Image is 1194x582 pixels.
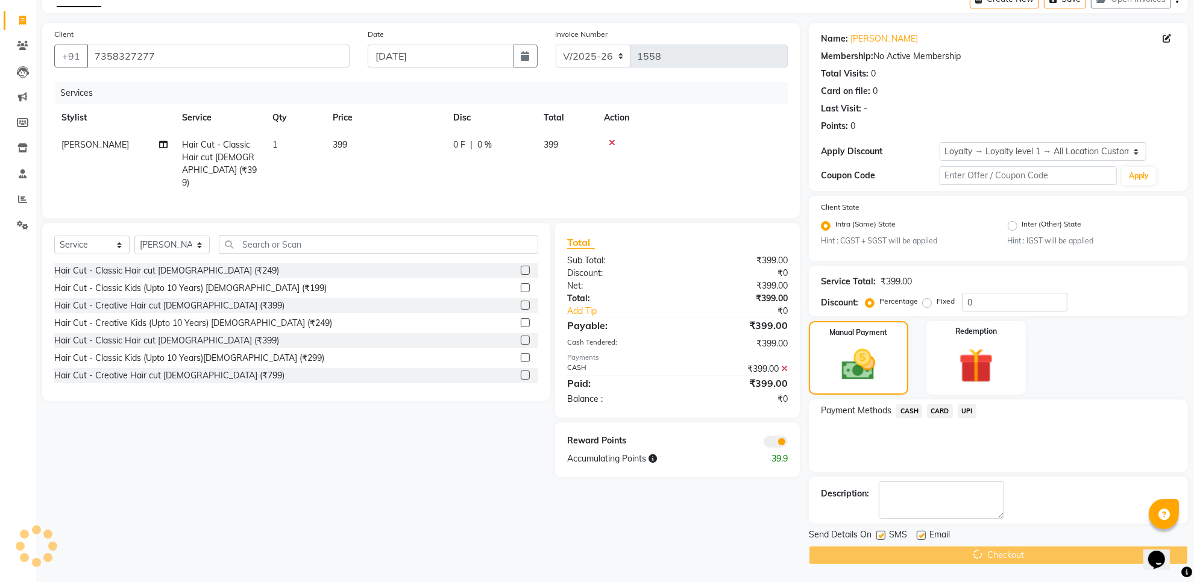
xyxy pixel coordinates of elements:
img: _cash.svg [831,345,885,384]
span: 399 [333,139,347,150]
th: Qty [265,104,325,131]
div: Description: [821,487,869,500]
div: Card on file: [821,85,870,98]
span: Payment Methods [821,404,891,417]
span: Send Details On [809,528,872,543]
small: Hint : IGST will be applied [1008,236,1176,246]
button: Apply [1122,167,1156,185]
div: Membership: [821,50,873,63]
a: Add Tip [558,305,697,318]
small: Hint : CGST + SGST will be applied [821,236,989,246]
input: Search or Scan [219,235,538,254]
span: CASH [896,404,922,418]
label: Date [368,29,384,40]
span: CARD [927,404,953,418]
div: Coupon Code [821,169,939,182]
div: Accumulating Points [558,452,737,465]
label: Invoice Number [556,29,608,40]
div: Reward Points [558,434,677,448]
div: Hair Cut - Classic Hair cut [DEMOGRAPHIC_DATA] (₹399) [54,334,279,347]
span: [PERSON_NAME] [61,139,129,150]
th: Service [175,104,265,131]
div: Discount: [558,267,677,280]
div: ₹399.00 [677,292,797,305]
span: SMS [889,528,907,543]
div: Name: [821,33,848,45]
div: Service Total: [821,275,876,288]
div: Paid: [558,376,677,390]
label: Percentage [879,296,918,307]
th: Stylist [54,104,175,131]
input: Search by Name/Mobile/Email/Code [87,45,350,67]
div: ₹399.00 [677,337,797,350]
div: Points: [821,120,848,133]
span: 0 F [453,139,465,151]
div: ₹0 [677,393,797,405]
div: Sub Total: [558,254,677,267]
a: [PERSON_NAME] [850,33,918,45]
div: 39.9 [737,452,797,465]
span: Email [929,528,950,543]
div: 0 [850,120,855,133]
div: Total Visits: [821,67,869,80]
div: Hair Cut - Creative Kids (Upto 10 Years) [DEMOGRAPHIC_DATA] (₹249) [54,317,332,330]
th: Price [325,104,446,131]
div: Hair Cut - Classic Kids (Upto 10 Years) [DEMOGRAPHIC_DATA] (₹199) [54,282,327,295]
span: 399 [544,139,558,150]
div: ₹0 [677,267,797,280]
div: CASH [558,363,677,375]
div: ₹399.00 [677,280,797,292]
div: ₹399.00 [677,363,797,375]
div: Last Visit: [821,102,861,115]
span: 0 % [477,139,492,151]
div: Services [55,82,797,104]
div: Net: [558,280,677,292]
label: Redemption [955,326,997,337]
div: Hair Cut - Classic Kids (Upto 10 Years)[DEMOGRAPHIC_DATA] (₹299) [54,352,324,365]
span: 1 [272,139,277,150]
div: Hair Cut - Creative Hair cut [DEMOGRAPHIC_DATA] (₹399) [54,299,284,312]
div: Hair Cut - Creative Hair cut [DEMOGRAPHIC_DATA] (₹799) [54,369,284,382]
span: | [470,139,473,151]
div: 0 [871,67,876,80]
label: Client State [821,202,859,213]
label: Fixed [937,296,955,307]
div: 0 [873,85,878,98]
th: Action [597,104,788,131]
div: Payable: [558,318,677,333]
img: _gift.svg [948,344,1004,387]
th: Total [536,104,597,131]
label: Intra (Same) State [835,219,896,233]
span: Hair Cut - Classic Hair cut [DEMOGRAPHIC_DATA] (₹399) [182,139,257,188]
div: ₹399.00 [881,275,912,288]
span: UPI [958,404,976,418]
label: Manual Payment [830,327,888,338]
label: Inter (Other) State [1022,219,1082,233]
div: Balance : [558,393,677,405]
div: - [864,102,867,115]
div: Payments [567,352,788,363]
div: Cash Tendered: [558,337,677,350]
div: ₹399.00 [677,318,797,333]
th: Disc [446,104,536,131]
button: +91 [54,45,88,67]
div: ₹399.00 [677,254,797,267]
iframe: chat widget [1143,534,1182,570]
div: Discount: [821,296,858,309]
div: Hair Cut - Classic Hair cut [DEMOGRAPHIC_DATA] (₹249) [54,264,279,277]
input: Enter Offer / Coupon Code [940,166,1117,185]
div: Apply Discount [821,145,939,158]
div: Total: [558,292,677,305]
div: ₹0 [697,305,797,318]
label: Client [54,29,74,40]
span: Total [567,236,595,249]
div: No Active Membership [821,50,1176,63]
div: ₹399.00 [677,376,797,390]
